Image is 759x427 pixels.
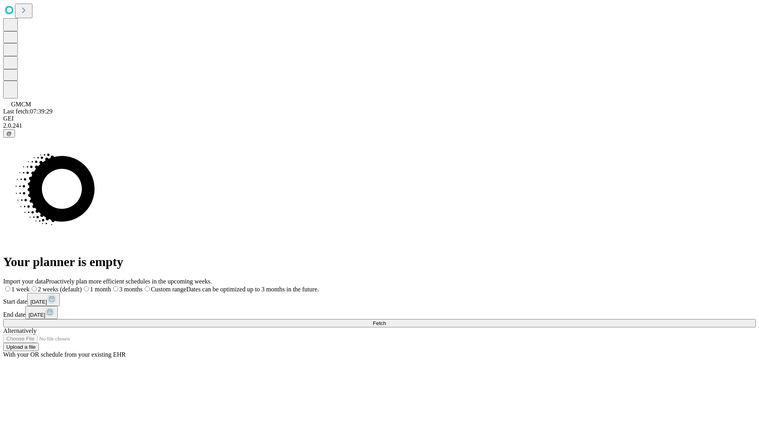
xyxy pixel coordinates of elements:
[46,278,212,285] span: Proactively plan more efficient schedules in the upcoming weeks.
[3,343,39,351] button: Upload a file
[38,286,82,293] span: 2 weeks (default)
[3,278,46,285] span: Import your data
[84,286,89,291] input: 1 month
[186,286,319,293] span: Dates can be optimized up to 3 months in the future.
[113,286,118,291] input: 3 months
[145,286,150,291] input: Custom rangeDates can be optimized up to 3 months in the future.
[3,351,126,358] span: With your OR schedule from your existing EHR
[32,286,37,291] input: 2 weeks (default)
[3,108,53,115] span: Last fetch: 07:39:29
[27,293,60,306] button: [DATE]
[373,320,386,326] span: Fetch
[3,319,756,327] button: Fetch
[3,327,36,334] span: Alternatively
[5,286,10,291] input: 1 week
[3,293,756,306] div: Start date
[11,286,30,293] span: 1 week
[3,115,756,122] div: GEI
[30,299,47,305] span: [DATE]
[3,255,756,269] h1: Your planner is empty
[3,122,756,129] div: 2.0.241
[119,286,143,293] span: 3 months
[90,286,111,293] span: 1 month
[25,306,58,319] button: [DATE]
[3,129,15,138] button: @
[28,312,45,318] span: [DATE]
[151,286,186,293] span: Custom range
[6,130,12,136] span: @
[11,101,31,108] span: GMCM
[3,306,756,319] div: End date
